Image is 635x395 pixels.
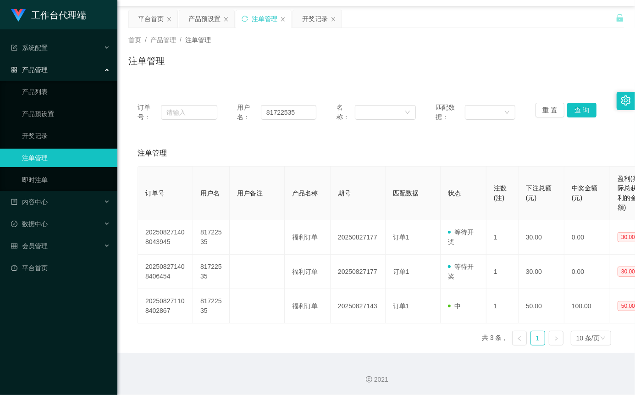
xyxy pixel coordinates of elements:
div: 开奖记录 [302,10,328,28]
li: 上一页 [512,331,527,345]
li: 下一页 [549,331,563,345]
i: 图标: copyright [366,376,372,383]
div: 注单管理 [252,10,277,28]
td: 50.00 [519,289,564,323]
td: 0.00 [564,255,610,289]
td: 81722535 [193,289,230,323]
i: 图标: setting [621,95,631,106]
td: 福利订单 [285,220,331,255]
span: 用户备注 [237,189,263,197]
span: 订单号 [145,189,165,197]
td: 福利订单 [285,289,331,323]
span: / [180,36,182,44]
td: 202508271408043945 [138,220,193,255]
span: / [145,36,147,44]
i: 图标: left [517,336,522,341]
input: 请输入 [261,105,316,120]
span: 期号 [338,189,351,197]
i: 图标: close [280,17,286,22]
div: 平台首页 [138,10,164,28]
a: 即时注单 [22,171,110,189]
span: 订单号： [138,103,161,122]
i: 图标: table [11,243,17,249]
i: 图标: down [600,335,606,342]
i: 图标: profile [11,199,17,205]
a: 图标: dashboard平台首页 [11,259,110,277]
a: 开奖记录 [22,127,110,145]
div: 10 条/页 [576,331,600,345]
span: 产品名称 [292,189,318,197]
button: 查 询 [567,103,596,117]
span: 等待开奖 [448,228,474,245]
span: 下注总额(元) [526,184,552,201]
li: 共 3 条， [482,331,508,345]
span: 用户名 [200,189,220,197]
td: 100.00 [564,289,610,323]
a: 1 [531,331,545,345]
button: 重 置 [536,103,565,117]
span: 注数(注) [494,184,507,201]
img: logo.9652507e.png [11,9,26,22]
span: 匹配数据 [393,189,419,197]
span: 系统配置 [11,44,48,51]
span: 订单1 [393,234,409,241]
td: 20250827143 [331,289,386,323]
i: 图标: down [405,110,410,116]
td: 1 [486,289,519,323]
td: 30.00 [519,255,564,289]
span: 订单1 [393,268,409,275]
a: 产品列表 [22,83,110,101]
td: 81722535 [193,255,230,289]
td: 0.00 [564,220,610,255]
i: 图标: unlock [616,14,624,22]
td: 30.00 [519,220,564,255]
i: 图标: sync [242,16,248,22]
td: 81722535 [193,220,230,255]
span: 数据中心 [11,220,48,228]
div: 2021 [125,375,628,384]
div: 产品预设置 [188,10,221,28]
a: 工作台代理端 [11,11,86,18]
span: 会员管理 [11,242,48,250]
span: 首页 [128,36,141,44]
i: 图标: down [504,110,510,116]
span: 中奖金额(元) [572,184,597,201]
td: 202508271108402867 [138,289,193,323]
span: 用户名： [237,103,261,122]
i: 图标: form [11,45,17,51]
td: 1 [486,220,519,255]
span: 状态 [448,189,461,197]
i: 图标: close [331,17,336,22]
span: 内容中心 [11,198,48,206]
span: 注单管理 [185,36,211,44]
td: 202508271408406454 [138,255,193,289]
span: 等待开奖 [448,263,474,280]
span: 产品管理 [150,36,176,44]
i: 图标: close [166,17,172,22]
i: 图标: check-circle-o [11,221,17,227]
span: 中 [448,302,461,310]
a: 产品预设置 [22,105,110,123]
span: 订单1 [393,302,409,310]
span: 名称： [337,103,355,122]
h1: 注单管理 [128,54,165,68]
span: 匹配数据： [436,103,465,122]
input: 请输入 [161,105,217,120]
i: 图标: right [553,336,559,341]
h1: 工作台代理端 [31,0,86,30]
td: 20250827177 [331,220,386,255]
a: 注单管理 [22,149,110,167]
span: 产品管理 [11,66,48,73]
i: 图标: appstore-o [11,67,17,73]
td: 1 [486,255,519,289]
td: 20250827177 [331,255,386,289]
td: 福利订单 [285,255,331,289]
li: 1 [530,331,545,345]
span: 注单管理 [138,148,167,159]
i: 图标: close [223,17,229,22]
